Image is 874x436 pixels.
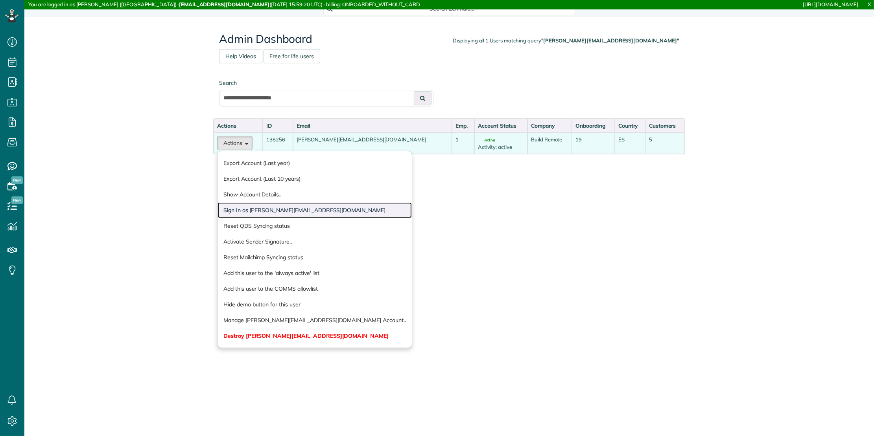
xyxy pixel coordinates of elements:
[455,122,471,130] div: Emp.
[217,122,259,130] div: Actions
[293,132,452,154] td: [PERSON_NAME][EMAIL_ADDRESS][DOMAIN_NAME]
[264,49,320,63] a: Free for life users
[218,202,412,218] a: Sign In as [PERSON_NAME][EMAIL_ADDRESS][DOMAIN_NAME]
[263,132,293,154] td: 138256
[218,281,412,297] a: Add this user to the COMMS allowlist
[527,132,572,154] td: Build Remote
[218,171,412,187] a: Export Account (Last 10 years)
[218,218,412,234] a: Reset QDS Syncing status
[218,265,412,281] a: Add this user to the 'always active' list
[572,132,615,154] td: 19
[478,138,495,142] span: Active
[478,122,524,130] div: Account Status
[218,234,412,249] a: Activate Sender Signature..
[646,132,685,154] td: 5
[218,187,412,202] a: Show Account Details..
[649,122,682,130] div: Customers
[453,37,679,44] div: Displaying all 1 Users matching query
[11,176,23,184] span: New
[219,33,679,45] h2: Admin Dashboard
[803,1,858,7] a: [URL][DOMAIN_NAME]
[618,122,642,130] div: Country
[452,132,474,154] td: 1
[218,312,412,328] a: Manage [PERSON_NAME][EMAIL_ADDRESS][DOMAIN_NAME] Account..
[218,297,412,312] a: Hide demo button for this user
[11,196,23,204] span: New
[179,1,269,7] strong: [EMAIL_ADDRESS][DOMAIN_NAME]
[266,122,289,130] div: ID
[575,122,611,130] div: Onboarding
[218,155,412,171] a: Export Account (Last year)
[219,49,262,63] a: Help Videos
[478,143,524,151] div: Activity: active
[531,122,568,130] div: Company
[217,136,253,150] button: Actions
[218,249,412,265] a: Reset Mailchimp Syncing status
[541,37,679,44] strong: "[PERSON_NAME][EMAIL_ADDRESS][DOMAIN_NAME]"
[218,328,412,344] a: Destroy [PERSON_NAME][EMAIL_ADDRESS][DOMAIN_NAME]
[615,132,646,154] td: ES
[297,122,448,130] div: Email
[219,79,433,87] label: Search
